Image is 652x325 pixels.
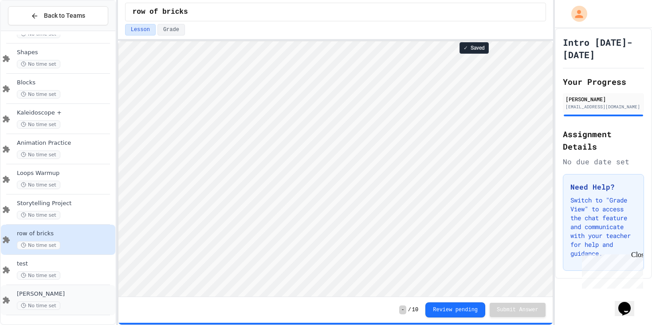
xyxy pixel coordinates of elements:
span: / [408,306,411,313]
span: Animation Practice [17,139,114,147]
span: Submit Answer [497,306,538,313]
span: No time set [17,301,60,310]
div: Chat with us now!Close [4,4,61,56]
div: [PERSON_NAME] [566,95,641,103]
span: Loops Warmup [17,170,114,177]
span: 10 [412,306,418,313]
span: Blocks [17,79,114,87]
span: ✓ [463,44,468,52]
span: Shapes [17,49,114,56]
span: No time set [17,120,60,129]
span: Kaleidoscope + [17,109,114,117]
button: Grade [157,24,185,36]
span: Back to Teams [44,11,85,20]
button: Lesson [125,24,156,36]
span: test [17,260,114,268]
span: row of bricks [133,7,188,17]
button: Submit Answer [490,303,546,317]
span: No time set [17,271,60,280]
h2: Assignment Details [563,128,644,153]
span: No time set [17,90,60,99]
h2: Your Progress [563,75,644,88]
span: [PERSON_NAME] [17,290,114,298]
span: No time set [17,241,60,250]
div: No due date set [563,156,644,167]
div: [EMAIL_ADDRESS][DOMAIN_NAME] [566,103,641,110]
span: row of bricks [17,230,114,238]
h3: Need Help? [570,182,636,192]
iframe: chat widget [578,251,643,289]
span: Saved [471,44,485,52]
span: No time set [17,181,60,189]
span: Storytelling Project [17,200,114,207]
h1: Intro [DATE]-[DATE] [563,36,644,61]
span: No time set [17,151,60,159]
iframe: To enrich screen reader interactions, please activate Accessibility in Grammarly extension settings [118,41,553,297]
iframe: chat widget [615,289,643,316]
span: No time set [17,211,60,219]
button: Review pending [425,302,485,317]
div: My Account [562,4,589,24]
span: No time set [17,60,60,68]
span: - [399,305,406,314]
button: Back to Teams [8,6,108,25]
p: Switch to "Grade View" to access the chat feature and communicate with your teacher for help and ... [570,196,636,258]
